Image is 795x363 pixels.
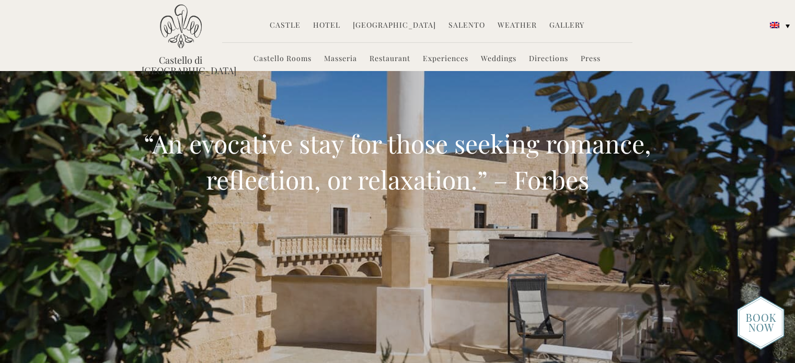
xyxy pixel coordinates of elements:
a: Masseria [324,53,357,65]
a: Hotel [313,20,340,32]
a: Press [581,53,601,65]
a: Salento [448,20,485,32]
a: Weddings [481,53,516,65]
a: [GEOGRAPHIC_DATA] [353,20,436,32]
a: Castello Rooms [254,53,312,65]
a: Gallery [549,20,584,32]
a: Castle [270,20,301,32]
img: new-booknow.png [737,296,785,350]
img: Castello di Ugento [160,4,202,49]
a: Directions [529,53,568,65]
a: Castello di [GEOGRAPHIC_DATA] [142,55,220,76]
a: Weather [498,20,537,32]
a: Restaurant [370,53,410,65]
span: “An evocative stay for those seeking romance, reflection, or relaxation.” – Forbes [144,126,651,196]
a: Experiences [423,53,468,65]
img: English [770,22,779,28]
